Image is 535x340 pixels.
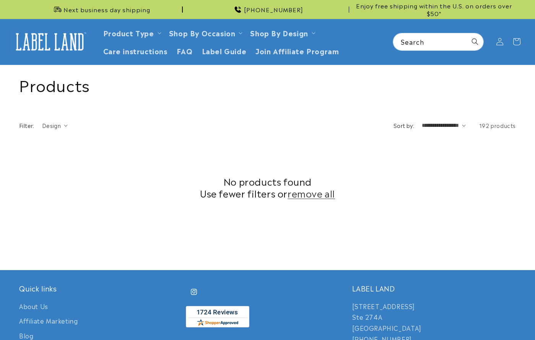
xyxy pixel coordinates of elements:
[352,284,516,293] h2: LABEL LAND
[42,121,68,130] summary: Design (0 selected)
[202,46,247,55] span: Label Guide
[479,121,516,129] span: 192 products
[250,28,308,38] a: Shop By Design
[246,24,318,42] summary: Shop By Design
[172,42,197,60] a: FAQ
[467,33,483,50] button: Search
[11,30,88,53] img: Label Land
[288,187,335,199] a: remove all
[197,42,251,60] a: Label Guide
[63,6,150,13] span: Next business day shipping
[177,46,193,55] span: FAQ
[103,46,167,55] span: Care instructions
[352,2,516,17] span: Enjoy free shipping within the U.S. on orders over $50*
[394,121,414,129] label: Sort by:
[251,42,343,60] a: Join Affiliate Program
[19,284,183,293] h2: Quick links
[244,6,303,13] span: [PHONE_NUMBER]
[42,121,61,129] span: Design
[103,28,154,38] a: Product Type
[164,24,246,42] summary: Shop By Occasion
[19,74,516,94] h1: Products
[169,28,236,37] span: Shop By Occasion
[9,27,91,57] a: Label Land
[19,301,48,314] a: About Us
[19,313,78,328] a: Affiliate Marketing
[19,175,516,199] h2: No products found Use fewer filters or
[255,46,339,55] span: Join Affiliate Program
[19,121,34,130] h2: Filter:
[99,24,164,42] summary: Product Type
[99,42,172,60] a: Care instructions
[186,306,249,327] img: Customer Reviews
